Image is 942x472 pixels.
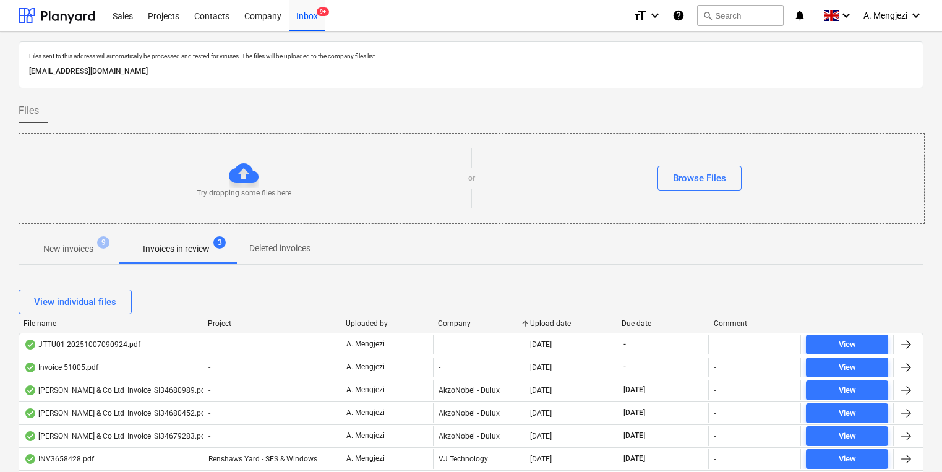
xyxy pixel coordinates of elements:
div: INV3658428.pdf [24,454,94,464]
div: - [714,340,716,349]
div: View [839,406,856,421]
div: OCR finished [24,363,36,372]
div: OCR finished [24,385,36,395]
div: - [714,386,716,395]
p: Invoices in review [143,242,210,255]
p: A. Mengjezi [346,453,385,464]
span: Files [19,103,39,118]
iframe: Chat Widget [880,413,942,472]
div: View [839,452,856,466]
i: keyboard_arrow_down [648,8,662,23]
p: [EMAIL_ADDRESS][DOMAIN_NAME] [29,65,913,78]
div: View [839,384,856,398]
span: [DATE] [622,431,646,441]
i: Knowledge base [672,8,685,23]
div: Try dropping some files hereorBrowse Files [19,133,925,224]
div: OCR finished [24,431,36,441]
p: Deleted invoices [249,242,310,255]
div: Uploaded by [346,319,428,328]
button: View [806,358,888,377]
div: AkzoNobel - Dulux [433,403,525,423]
div: OCR finished [24,454,36,464]
div: [DATE] [530,363,552,372]
button: View [806,380,888,400]
span: A. Mengjezi [863,11,907,20]
div: [PERSON_NAME] & Co Ltd_Invoice_SI34680452.pdf [24,408,208,418]
button: Browse Files [657,166,742,191]
span: - [208,340,210,349]
span: Renshaws Yard - SFS & Windows [208,455,317,463]
div: Browse Files [673,170,726,186]
button: View [806,335,888,354]
div: [PERSON_NAME] & Co Ltd_Invoice_SI34680989.pdf [24,385,208,395]
p: Try dropping some files here [197,188,291,199]
i: keyboard_arrow_down [909,8,923,23]
div: - [433,358,525,377]
div: [DATE] [530,340,552,349]
p: A. Mengjezi [346,362,385,372]
div: [PERSON_NAME] & Co Ltd_Invoice_SI34679283.pdf [24,431,208,441]
button: View [806,403,888,423]
div: Upload date [530,319,612,328]
i: keyboard_arrow_down [839,8,854,23]
button: View [806,449,888,469]
i: notifications [794,8,806,23]
span: - [208,432,210,440]
div: View individual files [34,294,116,310]
div: Company [438,319,520,328]
p: A. Mengjezi [346,408,385,418]
span: - [622,362,627,372]
span: - [622,339,627,350]
div: Invoice 51005.pdf [24,363,98,372]
span: [DATE] [622,408,646,418]
div: OCR finished [24,340,36,350]
div: View [839,338,856,352]
p: A. Mengjezi [346,385,385,395]
div: - [714,409,716,418]
span: [DATE] [622,385,646,395]
div: Comment [714,319,796,328]
span: 9 [97,236,109,249]
div: [DATE] [530,455,552,463]
p: A. Mengjezi [346,339,385,350]
span: 9+ [317,7,329,16]
div: OCR finished [24,408,36,418]
span: [DATE] [622,453,646,464]
p: New invoices [43,242,93,255]
div: View [839,361,856,375]
p: or [468,173,475,184]
button: View individual files [19,290,132,314]
p: A. Mengjezi [346,431,385,441]
div: VJ Technology [433,449,525,469]
div: AkzoNobel - Dulux [433,380,525,400]
span: - [208,363,210,372]
p: Files sent to this address will automatically be processed and tested for viruses. The files will... [29,52,913,60]
div: File name [24,319,198,328]
div: JTTU01-20251007090924.pdf [24,340,140,350]
div: AkzoNobel - Dulux [433,426,525,446]
div: - [433,335,525,354]
span: - [208,386,210,395]
button: Search [697,5,784,26]
span: 3 [213,236,226,249]
div: - [714,455,716,463]
div: [DATE] [530,409,552,418]
span: - [208,409,210,418]
i: format_size [633,8,648,23]
div: [DATE] [530,432,552,440]
div: - [714,432,716,440]
div: Project [208,319,336,328]
div: Due date [622,319,704,328]
span: search [703,11,713,20]
div: [DATE] [530,386,552,395]
div: - [714,363,716,372]
button: View [806,426,888,446]
div: View [839,429,856,444]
